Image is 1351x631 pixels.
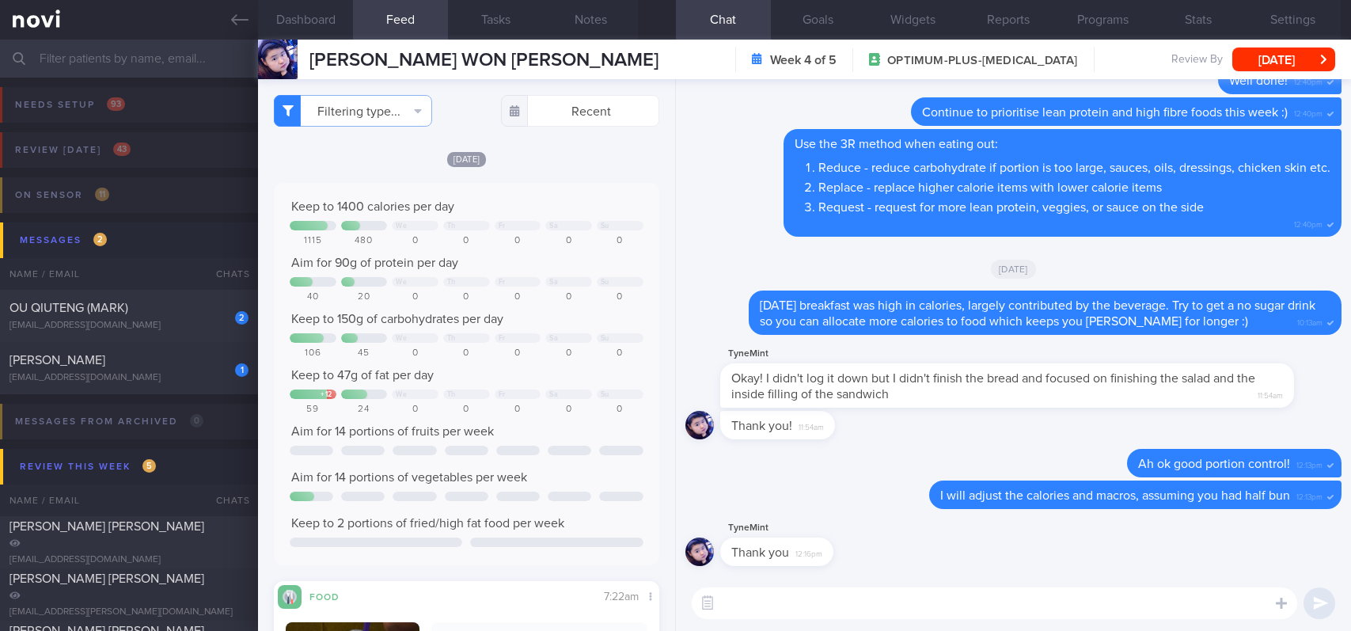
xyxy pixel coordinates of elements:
[9,302,128,314] span: OU QIUTENG (MARK)
[341,348,388,359] div: 45
[499,334,506,343] div: Fr
[291,257,458,269] span: Aim for 90g of protein per day
[604,591,639,602] span: 7:22am
[443,235,490,247] div: 0
[16,230,111,251] div: Messages
[291,471,527,484] span: Aim for 14 portions of vegetables per week
[447,278,456,287] div: Th
[396,278,407,287] div: We
[9,572,204,585] span: [PERSON_NAME] [PERSON_NAME]
[392,235,438,247] div: 0
[549,222,558,230] div: Sa
[549,390,558,399] div: Sa
[597,404,643,416] div: 0
[940,489,1290,502] span: I will adjust the calories and macros, assuming you had half bun
[341,291,388,303] div: 20
[499,278,506,287] div: Fr
[545,291,592,303] div: 0
[107,97,125,111] span: 93
[290,291,336,303] div: 40
[447,334,456,343] div: Th
[731,372,1255,401] span: Okay! I didn't log it down but I didn't finish the bread and focused on finishing the salad and t...
[321,390,332,399] div: + 12
[731,546,789,559] span: Thank you
[290,235,336,247] div: 1115
[11,411,207,432] div: Messages from Archived
[291,313,503,325] span: Keep to 150g of carbohydrates per day
[291,369,434,382] span: Keep to 47g of fat per day
[9,320,249,332] div: [EMAIL_ADDRESS][DOMAIN_NAME]
[597,291,643,303] div: 0
[1171,53,1223,67] span: Review By
[443,291,490,303] div: 0
[274,95,432,127] button: Filtering type...
[341,235,388,247] div: 480
[392,404,438,416] div: 0
[795,545,822,560] span: 12:16pm
[11,184,113,206] div: On sensor
[818,156,1330,176] li: Reduce - reduce carbohydrate if portion is too large, sauces, oils, dressings, chicken skin etc.
[195,258,258,290] div: Chats
[447,152,487,167] span: [DATE]
[1232,48,1335,71] button: [DATE]
[760,299,1315,328] span: [DATE] breakfast was high in calories, largely contributed by the beverage. Try to get a no sugar...
[1294,105,1323,120] span: 12:40pm
[597,235,643,247] div: 0
[235,311,249,325] div: 2
[1297,314,1323,329] span: 10:13am
[9,372,249,384] div: [EMAIL_ADDRESS][DOMAIN_NAME]
[396,390,407,399] div: We
[309,51,658,70] span: [PERSON_NAME] WON [PERSON_NAME]
[795,138,998,150] span: Use the 3R method when eating out:
[720,519,881,538] div: TyneMint
[9,554,249,566] div: [EMAIL_ADDRESS][DOMAIN_NAME]
[291,517,564,530] span: Keep to 2 portions of fried/high fat food per week
[799,418,824,433] span: 11:54am
[545,404,592,416] div: 0
[1229,74,1288,87] span: Well done!
[1294,215,1323,230] span: 12:40pm
[499,390,506,399] div: Fr
[93,233,107,246] span: 2
[720,344,1342,363] div: TyneMint
[396,222,407,230] div: We
[11,94,129,116] div: Needs setup
[601,390,609,399] div: Su
[290,348,336,359] div: 106
[113,143,131,156] span: 43
[495,291,541,303] div: 0
[601,278,609,287] div: Su
[549,334,558,343] div: Sa
[495,404,541,416] div: 0
[443,404,490,416] div: 0
[447,390,456,399] div: Th
[396,334,407,343] div: We
[1296,488,1323,503] span: 12:13pm
[235,363,249,377] div: 1
[16,456,160,477] div: Review this week
[447,222,456,230] div: Th
[549,278,558,287] div: Sa
[392,348,438,359] div: 0
[601,334,609,343] div: Su
[495,235,541,247] div: 0
[190,414,203,428] span: 0
[142,459,156,473] span: 5
[1138,458,1290,470] span: Ah ok good portion control!
[731,420,792,432] span: Thank you!
[302,589,365,602] div: Food
[11,139,135,161] div: Review [DATE]
[887,53,1077,69] span: OPTIMUM-PLUS-[MEDICAL_DATA]
[597,348,643,359] div: 0
[818,196,1330,215] li: Request - request for more lean protein, veggies, or sauce on the side
[9,606,249,618] div: [EMAIL_ADDRESS][PERSON_NAME][DOMAIN_NAME]
[1258,386,1283,401] span: 11:54am
[341,404,388,416] div: 24
[9,354,105,367] span: [PERSON_NAME]
[291,425,494,438] span: Aim for 14 portions of fruits per week
[601,222,609,230] div: Su
[770,52,837,68] strong: Week 4 of 5
[545,348,592,359] div: 0
[818,176,1330,196] li: Replace - replace higher calorie items with lower calorie items
[1294,73,1323,88] span: 12:40pm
